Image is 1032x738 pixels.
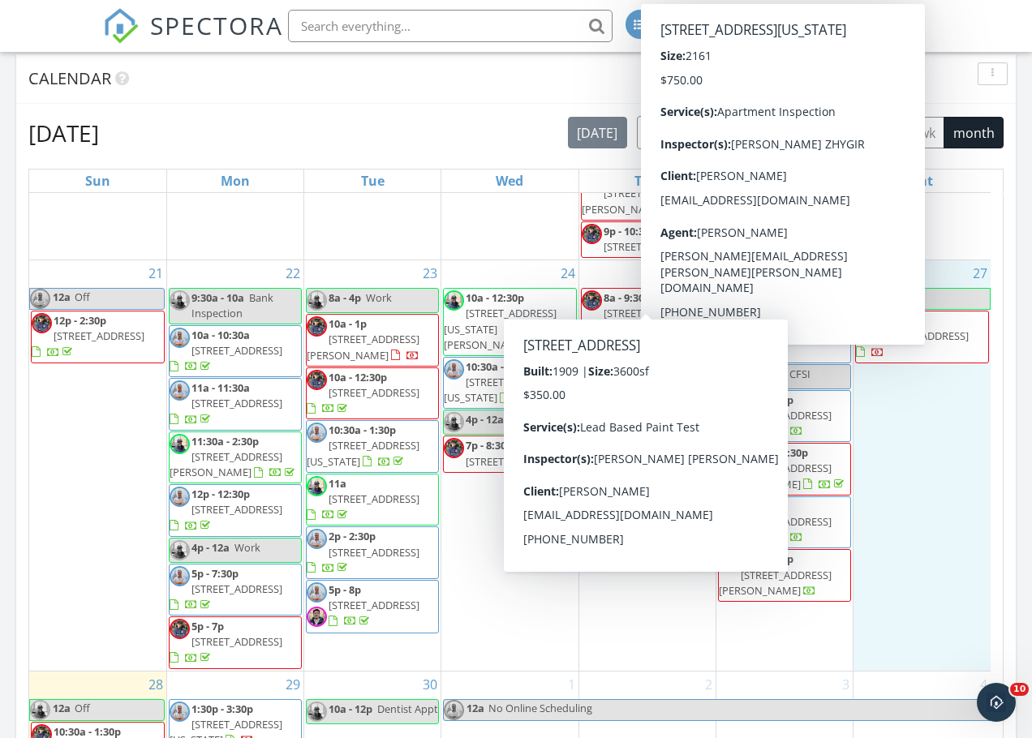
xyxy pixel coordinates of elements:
[306,314,439,367] a: 10a - 1p [STREET_ADDRESS][PERSON_NAME]
[366,290,392,305] span: Work
[282,671,303,697] a: Go to September 29, 2025
[329,702,372,716] span: 10a - 12p
[307,316,327,337] img: img_1465.jpg
[169,484,302,537] a: 12p - 12:30p [STREET_ADDRESS]
[234,540,260,555] span: Work
[582,186,694,216] span: [STREET_ADDRESS][PERSON_NAME]
[604,381,651,396] span: 2:30p - 5p
[741,499,788,513] span: 3p - 5:30p
[581,511,714,564] a: 6p - 8:30p [STREET_ADDRESS]
[719,568,832,598] span: [STREET_ADDRESS][PERSON_NAME]
[718,496,851,549] a: 3p - 5:30p [STREET_ADDRESS][US_STATE]
[582,513,602,534] img: img_58301.jpg
[217,169,253,192] a: Monday
[191,619,224,633] span: 5p - 7p
[582,328,602,349] img: img_1465.jpg
[845,117,901,148] button: cal wk
[582,461,710,506] a: 4:30p - 8p [STREET_ADDRESS][PERSON_NAME]
[854,260,991,671] td: Go to September 27, 2025
[329,316,367,331] span: 10a - 1p
[557,260,578,286] a: Go to September 24, 2025
[637,116,675,149] button: Previous month
[444,412,464,432] img: img_31691.jpg
[329,423,396,437] span: 10:30a - 1:30p
[719,289,739,309] img: img_31691.jpg
[1010,683,1029,696] span: 10
[103,22,283,56] a: SPECTORA
[444,438,464,458] img: img_1465.jpg
[719,408,832,438] span: [STREET_ADDRESS][US_STATE]
[756,10,906,26] div: [PERSON_NAME] ZHYGIR
[191,343,282,358] span: [STREET_ADDRESS]
[466,438,513,453] span: 7p - 8:30p
[741,328,832,343] span: [STREET_ADDRESS]
[604,435,642,449] span: 4p - 12a
[191,540,230,555] span: 4p - 12a
[443,288,576,356] a: 10a - 12:30p [STREET_ADDRESS][US_STATE][PERSON_NAME]
[306,420,439,473] a: 10:30a - 1:30p [STREET_ADDRESS][US_STATE]
[789,367,811,381] span: CFSI
[170,290,190,311] img: img_31691.jpg
[719,551,739,572] img: img_1465.jpg
[307,423,327,443] img: img_58301.jpg
[329,598,419,612] span: [STREET_ADDRESS]
[581,168,714,221] a: [STREET_ADDRESS][PERSON_NAME]
[604,224,656,238] span: 9p - 10:30p
[307,332,419,362] span: [STREET_ADDRESS][PERSON_NAME]
[509,412,535,427] span: Work
[909,169,936,192] a: Saturday
[444,359,464,380] img: img_58301.jpg
[970,260,991,286] a: Go to September 27, 2025
[170,619,282,664] a: 5p - 7p [STREET_ADDRESS]
[582,513,694,559] a: 6p - 8:30p [STREET_ADDRESS]
[191,487,250,501] span: 12p - 12:30p
[763,290,779,304] span: Off
[170,380,190,401] img: img_58301.jpg
[191,566,239,581] span: 5p - 7:30p
[741,551,793,566] span: 9p - 10:30p
[604,290,651,305] span: 8a - 9:30a
[170,487,282,532] a: 12p - 12:30p [STREET_ADDRESS]
[307,607,327,627] img: img_3042_portrait.jpg
[582,381,602,401] img: img_1465.jpg
[191,290,273,320] span: Bank Inspection
[358,169,388,192] a: Tuesday
[581,379,714,431] a: 2:30p - 5p [STREET_ADDRESS][PERSON_NAME]
[719,499,832,544] a: 3p - 5:30p [STREET_ADDRESS][US_STATE]
[647,435,673,449] span: Work
[170,540,190,560] img: img_31691.jpg
[604,344,694,358] span: [STREET_ADDRESS]
[282,260,303,286] a: Go to September 22, 2025
[604,328,656,343] span: 11a - 1:30p
[719,514,832,544] span: [STREET_ADDRESS][US_STATE]
[170,566,190,586] img: img_58301.jpg
[307,476,327,496] img: img_31691.jpg
[466,438,572,468] a: 7p - 8:30p [STREET_ADDRESS]
[30,289,50,309] img: img_58301.jpg
[694,260,716,286] a: Go to September 25, 2025
[719,445,847,491] a: 12:30p - 2:30p [STREET_ADDRESS][PERSON_NAME]
[31,311,165,363] a: 12p - 2:30p [STREET_ADDRESS]
[855,311,989,363] a: 1p - 4p [STREET_ADDRESS]
[32,313,52,333] img: img_1465.jpg
[304,260,441,671] td: Go to September 23, 2025
[719,445,739,466] img: img_1465.jpg
[419,671,441,697] a: Go to September 30, 2025
[52,289,71,309] span: 12a
[444,700,464,720] img: img_58301.jpg
[166,260,303,671] td: Go to September 22, 2025
[582,170,710,216] a: [STREET_ADDRESS][PERSON_NAME]
[719,313,739,333] img: img_58301.jpg
[582,224,602,244] img: img_1465.jpg
[191,434,259,448] span: 11:30a - 2:30p
[28,67,111,89] span: Calendar
[306,367,439,420] a: 10a - 12:30p [STREET_ADDRESS]
[329,370,387,384] span: 10a - 12:30p
[306,526,439,579] a: 2p - 2:30p [STREET_ADDRESS]
[170,566,282,611] a: 5p - 7:30p [STREET_ADDRESS]
[582,476,694,506] span: [STREET_ADDRESS][PERSON_NAME]
[307,370,327,390] img: img_1465.jpg
[568,117,627,148] button: [DATE]
[604,239,694,254] span: [STREET_ADDRESS]
[582,381,710,427] a: 2:30p - 5p [STREET_ADDRESS][PERSON_NAME]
